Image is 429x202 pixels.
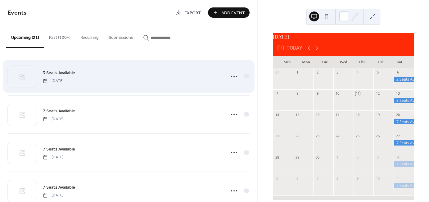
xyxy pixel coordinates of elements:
a: 7 Seats Available [43,184,75,191]
div: 9 [355,176,360,181]
div: 7 Seats Available [394,161,414,167]
span: [DATE] [43,155,64,160]
div: 13 [395,91,400,96]
div: Mon [296,56,315,68]
button: Past (100+) [44,25,75,47]
div: 17 [335,112,340,117]
div: Sun [278,56,296,68]
div: 26 [375,134,380,138]
a: 7 Seats Available [43,107,75,114]
div: 11 [395,176,400,181]
div: 4 [355,70,360,75]
div: 20 [395,112,400,117]
div: 9 [315,91,320,96]
button: Submissions [104,25,138,47]
div: 23 [315,134,320,138]
div: 5 [275,176,279,181]
div: 2 Seats Available [394,77,414,82]
span: 7 Seats Available [43,146,75,153]
span: [DATE] [43,193,64,198]
div: 10 [375,176,380,181]
div: 27 [395,134,400,138]
div: 8 [335,176,340,181]
div: 29 [295,155,300,159]
div: Thu [353,56,371,68]
span: Add Event [221,10,245,16]
div: 7 Seats Available [394,183,414,188]
button: Add Event [208,7,250,18]
div: 12 [375,91,380,96]
div: 31 [275,70,279,75]
div: 11 [355,91,360,96]
div: 8 [295,91,300,96]
span: [DATE] [43,78,64,84]
div: 30 [315,155,320,159]
div: 3 [375,155,380,159]
span: [DATE] [43,116,64,122]
div: 1 [335,155,340,159]
div: 24 [335,134,340,138]
div: [DATE] [273,33,414,41]
div: 28 [275,155,279,159]
div: 7 [315,176,320,181]
div: 1 [295,70,300,75]
div: 10 [335,91,340,96]
div: 7 Seats Available [394,119,414,124]
div: Fri [371,56,390,68]
div: 16 [315,112,320,117]
div: 14 [275,112,279,117]
div: 18 [355,112,360,117]
div: 6 [295,176,300,181]
div: 3 Seats Available [394,98,414,103]
span: 3 Seats Available [43,70,75,76]
span: 7 Seats Available [43,108,75,114]
div: 7 Seats Available [394,140,414,146]
div: 6 [395,70,400,75]
span: Export [184,10,201,16]
div: Sat [390,56,409,68]
div: 4 [395,155,400,159]
a: Export [171,7,205,18]
a: 3 Seats Available [43,69,75,76]
div: 19 [375,112,380,117]
div: 21 [275,134,279,138]
div: 7 [275,91,279,96]
div: 25 [355,134,360,138]
span: Events [8,7,27,19]
div: Wed [334,56,353,68]
div: 22 [295,134,300,138]
a: 7 Seats Available [43,146,75,153]
div: 2 [355,155,360,159]
button: Upcoming (21) [6,25,44,48]
div: Tue [315,56,334,68]
div: 3 [335,70,340,75]
div: 2 [315,70,320,75]
div: 15 [295,112,300,117]
div: 5 [375,70,380,75]
button: Recurring [75,25,104,47]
